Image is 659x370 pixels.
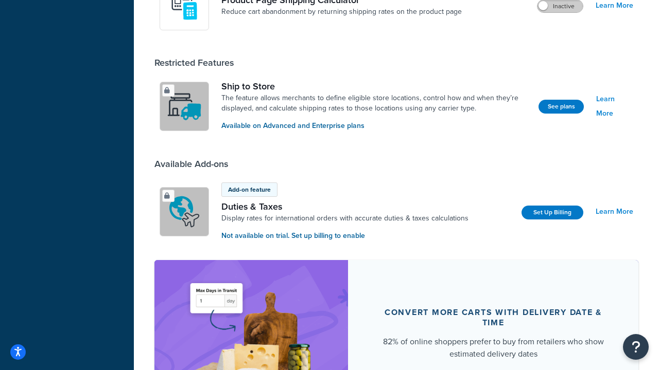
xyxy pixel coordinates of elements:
[221,7,462,17] a: Reduce cart abandonment by returning shipping rates on the product page
[373,307,614,328] div: Convert more carts with delivery date & time
[228,185,271,194] p: Add-on feature
[221,213,469,224] a: Display rates for international orders with accurate duties & taxes calculations
[596,205,633,219] a: Learn More
[221,230,469,242] p: Not available on trial. Set up billing to enable
[373,336,614,360] div: 82% of online shoppers prefer to buy from retailers who show estimated delivery dates
[522,206,583,219] a: Set Up Billing
[154,57,234,68] div: Restricted Features
[221,120,530,132] p: Available on Advanced and Enterprise plans
[596,92,633,121] a: Learn More
[221,201,469,212] a: Duties & Taxes
[221,93,530,114] a: The feature allows merchants to define eligible store locations, control how and when they’re dis...
[154,158,228,170] div: Available Add-ons
[623,334,649,360] button: Open Resource Center
[539,100,584,114] button: See plans
[221,81,530,92] a: Ship to Store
